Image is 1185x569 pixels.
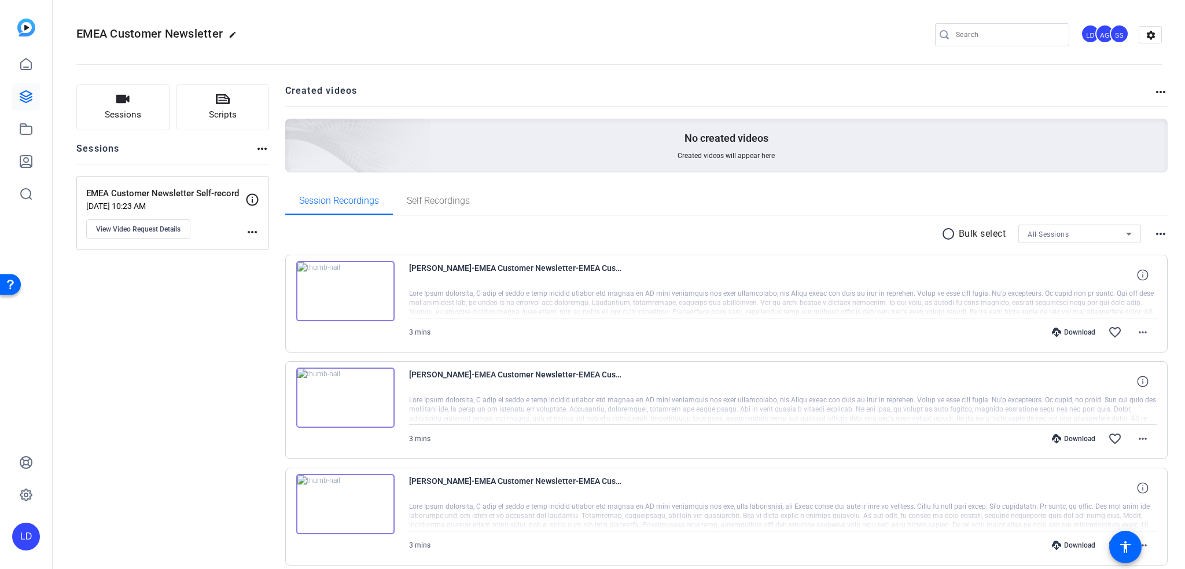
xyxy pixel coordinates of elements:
[296,474,395,534] img: thumb-nail
[1108,325,1122,339] mat-icon: favorite_border
[76,142,120,164] h2: Sessions
[1028,230,1069,238] span: All Sessions
[959,227,1006,241] p: Bulk select
[296,261,395,321] img: thumb-nail
[407,196,470,205] span: Self Recordings
[255,142,269,156] mat-icon: more_horiz
[1046,541,1101,550] div: Download
[678,151,775,160] span: Created videos will appear here
[1095,24,1114,43] div: AG
[12,523,40,550] div: LD
[1095,24,1116,45] ngx-avatar: Alejandra Gallo Antonio
[1108,432,1122,446] mat-icon: favorite_border
[76,27,223,41] span: EMEA Customer Newsletter
[1110,24,1129,43] div: SS
[17,19,35,36] img: blue-gradient.svg
[229,31,242,45] mat-icon: edit
[296,368,395,428] img: thumb-nail
[409,368,623,395] span: [PERSON_NAME]-EMEA Customer Newsletter-EMEA Customer Newsletter Self-record-1757878115360-webcam
[1136,538,1150,552] mat-icon: more_horiz
[1110,24,1130,45] ngx-avatar: Sophie Saltiel
[86,219,190,239] button: View Video Request Details
[956,28,1060,42] input: Search
[409,328,430,336] span: 3 mins
[285,84,1154,107] h2: Created videos
[1081,24,1101,45] ngx-avatar: Lydia Defranchi
[209,108,237,122] span: Scripts
[941,227,959,241] mat-icon: radio_button_unchecked
[1154,85,1168,99] mat-icon: more_horiz
[684,131,768,145] p: No created videos
[105,108,141,122] span: Sessions
[1136,432,1150,446] mat-icon: more_horiz
[1139,27,1162,44] mat-icon: settings
[1081,24,1100,43] div: LD
[86,201,245,211] p: [DATE] 10:23 AM
[409,474,623,502] span: [PERSON_NAME]-EMEA Customer Newsletter-EMEA Customer Newsletter Self-record-1757877622224-webcam
[1136,325,1150,339] mat-icon: more_horiz
[76,84,170,130] button: Sessions
[245,225,259,239] mat-icon: more_horiz
[299,196,379,205] span: Session Recordings
[86,187,245,200] p: EMEA Customer Newsletter Self-record
[1046,328,1101,337] div: Download
[1118,540,1132,554] mat-icon: accessibility
[1154,227,1168,241] mat-icon: more_horiz
[409,435,430,443] span: 3 mins
[96,225,181,234] span: View Video Request Details
[1046,434,1101,443] div: Download
[156,4,432,255] img: Creted videos background
[409,541,430,549] span: 3 mins
[1108,538,1122,552] mat-icon: favorite_border
[176,84,270,130] button: Scripts
[409,261,623,289] span: [PERSON_NAME]-EMEA Customer Newsletter-EMEA Customer Newsletter Self-record-1757878635294-webcam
